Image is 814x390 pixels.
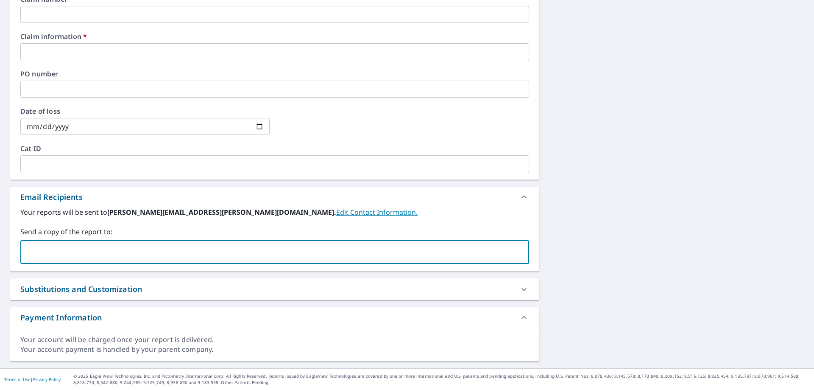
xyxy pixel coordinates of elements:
[20,227,529,237] label: Send a copy of the report to:
[20,33,529,40] label: Claim information
[20,191,83,203] div: Email Recipients
[4,376,31,382] a: Terms of Use
[20,108,270,115] label: Date of loss
[10,278,539,300] div: Substitutions and Customization
[73,373,810,386] p: © 2025 Eagle View Technologies, Inc. and Pictometry International Corp. All Rights Reserved. Repo...
[33,376,61,382] a: Privacy Policy
[20,312,102,323] div: Payment Information
[20,70,529,77] label: PO number
[20,335,529,345] div: Your account will be charged once your report is delivered.
[20,345,529,354] div: Your account payment is handled by your parent company.
[20,145,529,152] label: Cat ID
[20,207,529,217] label: Your reports will be sent to
[336,208,418,217] a: EditContactInfo
[4,377,61,382] p: |
[20,283,142,295] div: Substitutions and Customization
[10,187,539,207] div: Email Recipients
[10,307,539,328] div: Payment Information
[107,208,336,217] b: [PERSON_NAME][EMAIL_ADDRESS][PERSON_NAME][DOMAIN_NAME].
